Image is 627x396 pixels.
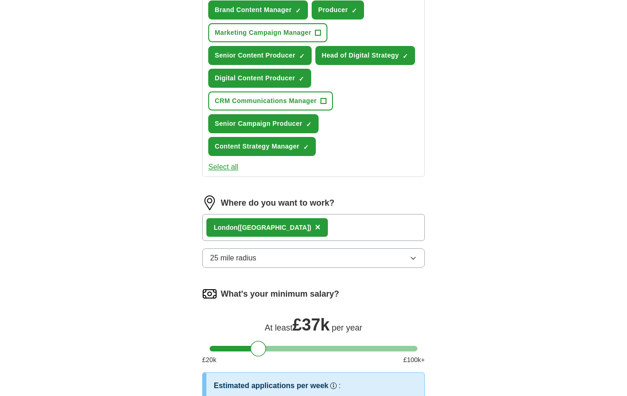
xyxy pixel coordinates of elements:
[403,52,408,60] span: ✓
[295,7,301,14] span: ✓
[214,223,311,233] div: don
[315,46,415,65] button: Head of Digital Strategy✓
[237,224,311,231] span: ([GEOGRAPHIC_DATA])
[214,224,226,231] strong: Lon
[202,355,216,365] span: £ 20 k
[306,121,312,128] span: ✓
[312,0,364,19] button: Producer✓
[215,73,295,83] span: Digital Content Producer
[315,222,320,232] span: ×
[339,380,340,391] h3: :
[299,75,304,83] span: ✓
[332,323,362,332] span: per year
[208,46,312,65] button: Senior Content Producer✓
[208,162,238,173] button: Select all
[352,7,357,14] span: ✓
[208,137,316,156] button: Content Strategy Manager✓
[202,286,217,301] img: salary.png
[202,248,425,268] button: 25 mile radius
[265,323,293,332] span: At least
[303,143,309,151] span: ✓
[215,5,292,15] span: Brand Content Manager
[318,5,348,15] span: Producer
[215,96,317,106] span: CRM Communications Manager
[215,119,302,129] span: Senior Campaign Producer
[322,51,399,60] span: Head of Digital Strategy
[202,195,217,210] img: location.png
[221,288,339,300] label: What's your minimum salary?
[215,142,300,151] span: Content Strategy Manager
[214,380,328,391] h3: Estimated applications per week
[208,23,327,42] button: Marketing Campaign Manager
[215,51,295,60] span: Senior Content Producer
[293,315,330,334] span: £ 37k
[208,91,333,110] button: CRM Communications Manager
[208,114,319,133] button: Senior Campaign Producer✓
[221,197,334,209] label: Where do you want to work?
[299,52,305,60] span: ✓
[215,28,311,38] span: Marketing Campaign Manager
[208,0,308,19] button: Brand Content Manager✓
[208,69,311,88] button: Digital Content Producer✓
[210,253,256,264] span: 25 mile radius
[315,221,320,234] button: ×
